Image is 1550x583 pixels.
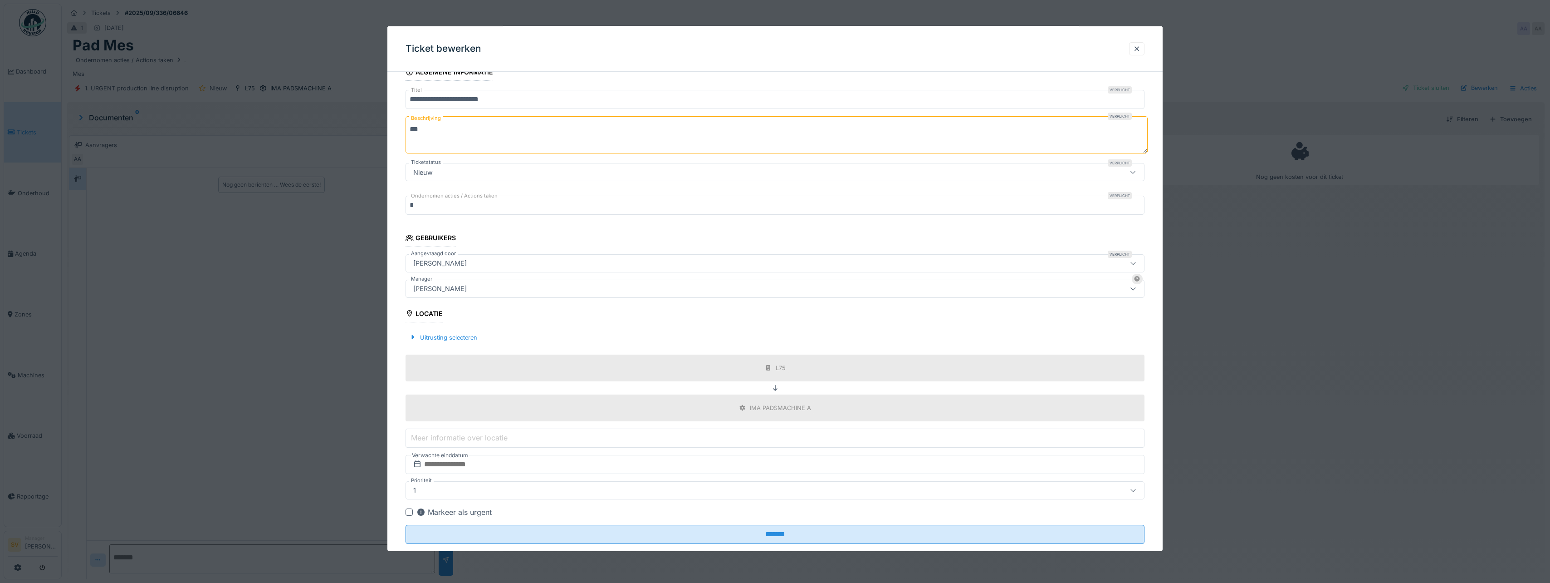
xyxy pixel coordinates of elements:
[776,364,786,372] div: L75
[410,167,436,177] div: Nieuw
[406,306,443,322] div: Locatie
[409,275,434,282] label: Manager
[409,158,443,166] label: Ticketstatus
[409,192,499,200] label: Ondernomen acties / Actions taken
[410,258,470,268] div: [PERSON_NAME]
[1108,86,1132,94] div: Verplicht
[406,231,456,247] div: Gebruikers
[409,86,424,94] label: Titel
[409,113,443,124] label: Beschrijving
[406,43,481,54] h3: Ticket bewerken
[750,404,811,412] div: IMA PADSMACHINE A
[410,485,420,495] div: 1
[406,65,493,81] div: Algemene informatie
[409,477,434,484] label: Prioriteit
[406,331,481,343] div: Uitrusting selecteren
[1108,192,1132,199] div: Verplicht
[416,507,492,518] div: Markeer als urgent
[410,283,470,293] div: [PERSON_NAME]
[1108,113,1132,120] div: Verplicht
[1108,159,1132,167] div: Verplicht
[409,249,458,257] label: Aangevraagd door
[411,450,469,460] label: Verwachte einddatum
[1108,250,1132,257] div: Verplicht
[409,432,509,443] label: Meer informatie over locatie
